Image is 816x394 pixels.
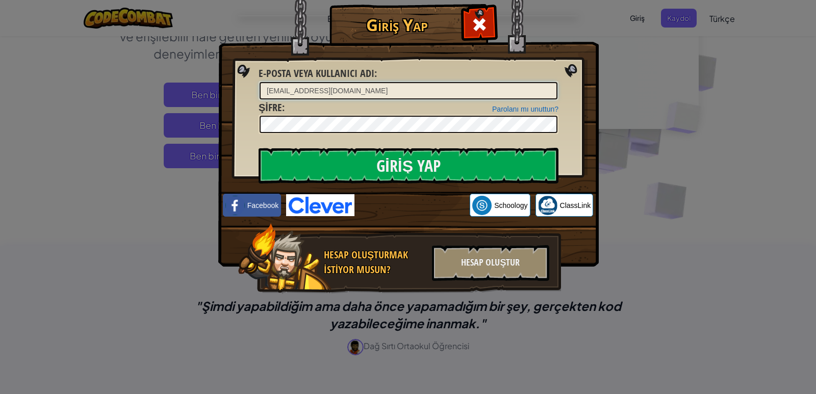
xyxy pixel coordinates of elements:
[332,16,462,34] h1: Giriş Yap
[259,100,282,114] span: Şifre
[432,245,549,281] div: Hesap Oluştur
[472,196,492,215] img: schoology.png
[538,196,557,215] img: classlink-logo-small.png
[494,200,527,211] span: Schoology
[286,194,354,216] img: clever-logo-blue.png
[560,200,591,211] span: ClassLink
[259,100,285,115] label: :
[259,66,374,80] span: E-posta veya kullanıcı adı
[259,66,377,81] label: :
[247,200,278,211] span: Facebook
[259,148,558,183] input: Giriş Yap
[324,248,426,277] div: Hesap oluşturmak istiyor musun?
[225,196,245,215] img: facebook_small.png
[354,194,470,217] iframe: Google ile Oturum Açma Düğmesi
[492,105,558,113] a: Parolanı mı unuttun?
